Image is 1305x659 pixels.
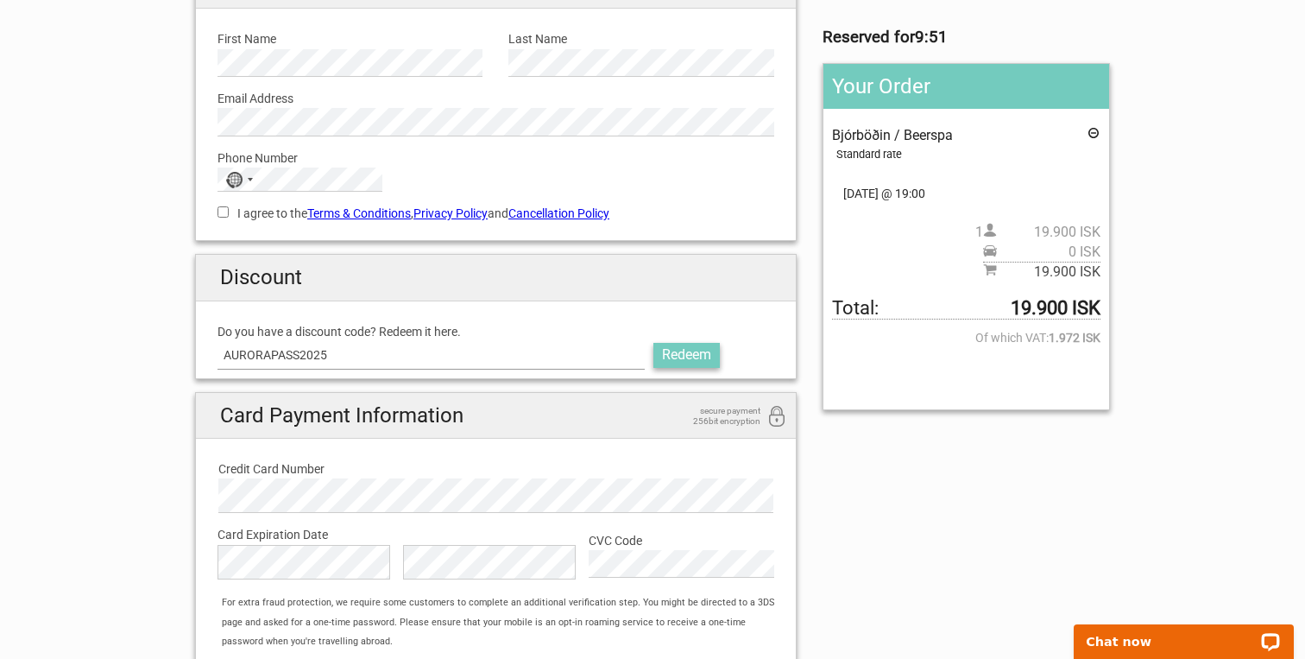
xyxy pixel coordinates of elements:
[589,531,774,550] label: CVC Code
[217,29,482,48] label: First Name
[997,243,1100,262] span: 0 ISK
[832,328,1100,347] span: Of which VAT:
[196,393,796,439] h2: Card Payment Information
[1049,328,1100,347] strong: 1.972 ISK
[217,204,774,223] label: I agree to the , and
[196,255,796,301] h2: Discount
[983,243,1100,262] span: Pickup price
[218,459,773,478] label: Credit Card Number
[915,28,948,47] strong: 9:51
[836,145,1100,164] div: Standard rate
[832,299,1100,319] span: Total to be paid
[975,223,1100,242] span: 1 person(s)
[832,127,953,143] span: Bjórböðin / Beerspa
[653,343,720,367] a: Redeem
[674,406,760,427] span: secure payment 256bit encryption
[217,149,774,168] label: Phone Number
[217,89,774,108] label: Email Address
[213,593,796,651] div: For extra fraud protection, we require some customers to complete an additional verification step...
[823,64,1109,109] h2: Your Order
[218,168,262,191] button: Selected country
[997,223,1100,242] span: 19.900 ISK
[217,525,774,544] label: Card Expiration Date
[832,184,1100,203] span: [DATE] @ 19:00
[508,29,773,48] label: Last Name
[307,206,411,220] a: Terms & Conditions
[217,322,774,341] label: Do you have a discount code? Redeem it here.
[766,406,787,429] i: 256bit encryption
[997,263,1100,282] span: 19.900 ISK
[983,262,1100,282] span: Subtotal
[1062,605,1305,659] iframe: LiveChat chat widget
[413,206,488,220] a: Privacy Policy
[823,28,1110,47] h3: Reserved for
[508,206,609,220] a: Cancellation Policy
[1011,299,1100,318] strong: 19.900 ISK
